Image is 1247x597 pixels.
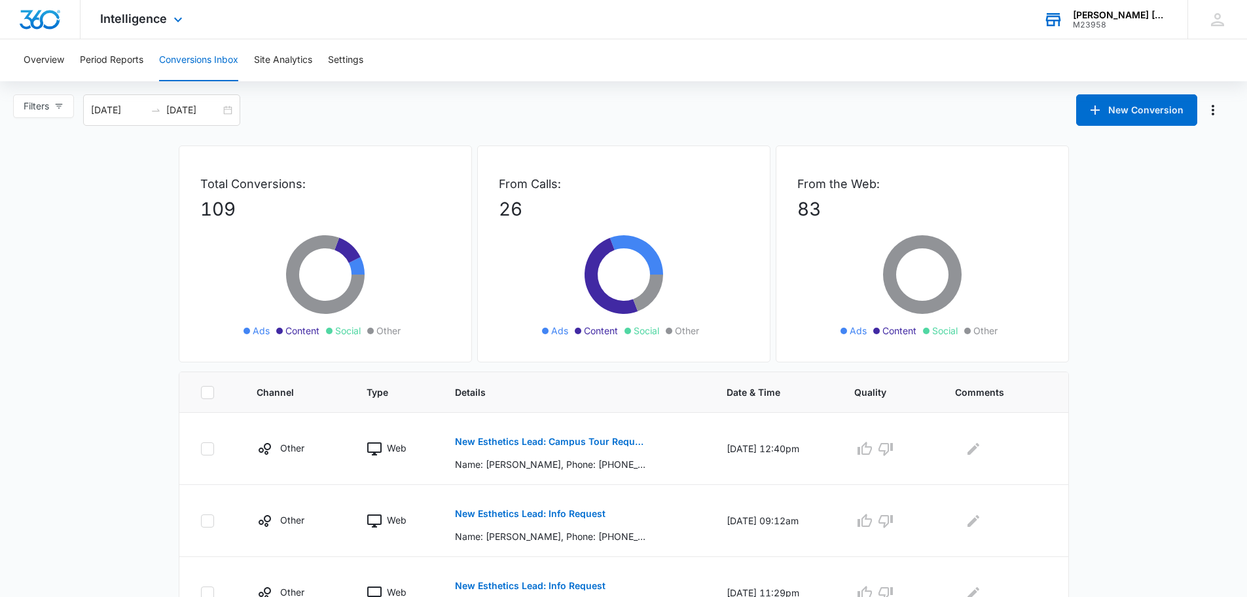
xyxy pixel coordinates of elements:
[963,438,984,459] button: Edit Comments
[24,99,49,113] span: Filters
[551,324,568,337] span: Ads
[200,195,450,223] p: 109
[280,513,304,527] p: Other
[455,581,605,590] p: New Esthetics Lead: Info Request
[955,385,1028,399] span: Comments
[151,105,161,115] span: to
[455,457,645,471] p: Name: [PERSON_NAME], Phone: [PHONE_NUMBER], Email: [EMAIL_ADDRESS][DOMAIN_NAME] (mailto:[EMAIL_AD...
[285,324,319,337] span: Content
[711,413,839,485] td: [DATE] 12:40pm
[1073,10,1168,20] div: account name
[455,426,645,457] button: New Esthetics Lead: Campus Tour Request
[335,324,361,337] span: Social
[13,94,74,118] button: Filters
[455,385,676,399] span: Details
[963,510,984,531] button: Edit Comments
[850,324,867,337] span: Ads
[200,175,450,193] p: Total Conversions:
[151,105,161,115] span: swap-right
[24,39,64,81] button: Overview
[854,385,905,399] span: Quality
[80,39,143,81] button: Period Reports
[455,509,605,518] p: New Esthetics Lead: Info Request
[973,324,998,337] span: Other
[455,437,645,446] p: New Esthetics Lead: Campus Tour Request
[882,324,916,337] span: Content
[455,530,645,543] p: Name: [PERSON_NAME], Phone: [PHONE_NUMBER], Email: [EMAIL_ADDRESS][DOMAIN_NAME] (mailto:[EMAIL_AD...
[91,103,145,117] input: Start date
[387,513,407,527] p: Web
[280,441,304,455] p: Other
[159,39,238,81] button: Conversions Inbox
[675,324,699,337] span: Other
[387,441,407,455] p: Web
[166,103,221,117] input: End date
[797,195,1047,223] p: 83
[499,195,749,223] p: 26
[711,485,839,557] td: [DATE] 09:12am
[253,324,270,337] span: Ads
[634,324,659,337] span: Social
[455,498,605,530] button: New Esthetics Lead: Info Request
[727,385,804,399] span: Date & Time
[100,12,167,26] span: Intelligence
[328,39,363,81] button: Settings
[1076,94,1197,126] button: New Conversion
[932,324,958,337] span: Social
[367,385,405,399] span: Type
[797,175,1047,193] p: From the Web:
[376,324,401,337] span: Other
[1073,20,1168,29] div: account id
[257,385,316,399] span: Channel
[254,39,312,81] button: Site Analytics
[584,324,618,337] span: Content
[499,175,749,193] p: From Calls:
[1202,100,1223,121] button: Manage Numbers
